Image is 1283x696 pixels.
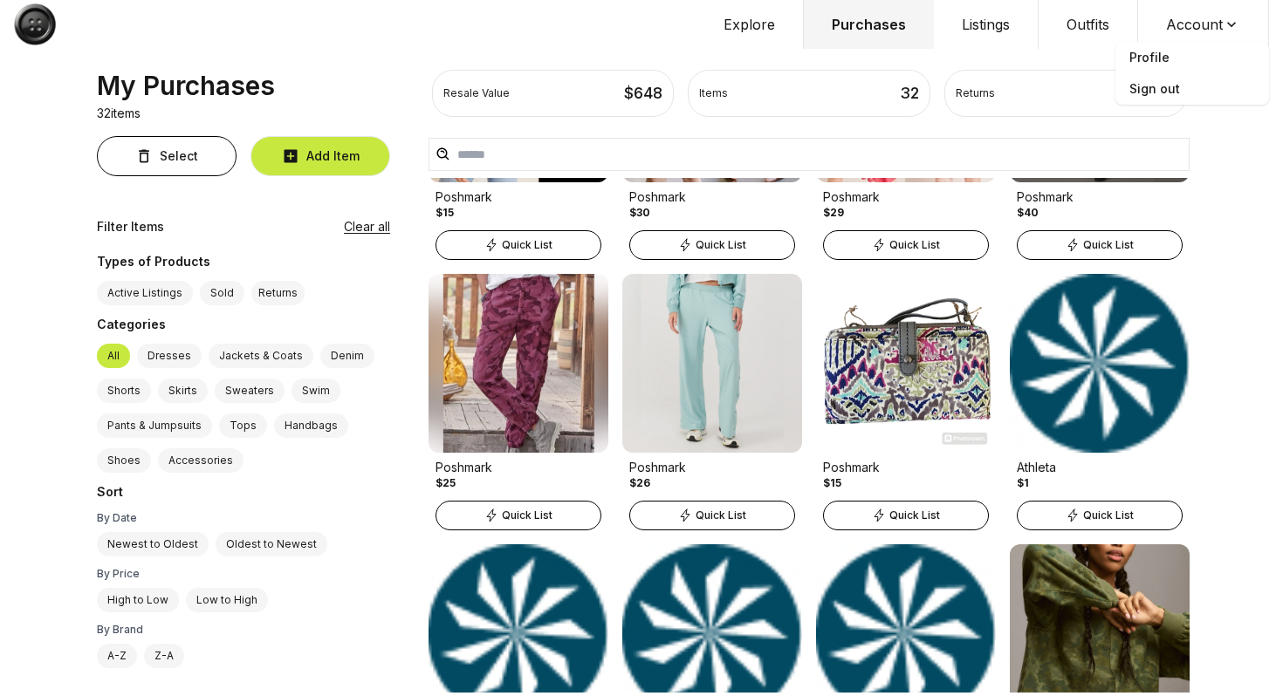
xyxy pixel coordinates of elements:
button: Select [97,136,237,176]
label: Swim [292,379,340,403]
div: Athleta [1017,459,1183,476]
a: Quick List [429,227,608,260]
div: $30 [629,206,650,220]
div: By Date [97,511,390,525]
div: $15 [436,206,454,220]
label: All [97,344,130,368]
a: Product ImagePoshmark$15Quick List [816,274,996,530]
label: Tops [219,413,267,438]
label: Oldest to Newest [216,532,327,556]
a: Quick List [1010,227,1190,260]
div: My Purchases [97,70,275,101]
span: Quick List [502,508,552,522]
label: Accessories [158,448,244,473]
img: Product Image [816,274,996,453]
div: By Price [97,567,390,581]
label: Newest to Oldest [97,532,209,556]
span: Quick List [502,238,552,252]
label: Denim [320,344,374,368]
button: Clear all [344,218,390,235]
label: Skirts [158,379,208,403]
div: $40 [1017,206,1039,220]
a: Quick List [429,497,608,530]
div: $26 [629,476,650,490]
div: Poshmark [436,188,601,206]
div: Types of Products [97,253,390,274]
span: Quick List [696,508,746,522]
label: Jackets & Coats [209,344,313,368]
div: $25 [436,476,456,490]
div: By Brand [97,623,390,637]
img: Product Image [1010,274,1190,453]
button: Returns [251,281,305,305]
a: Profile [1115,42,1269,73]
div: Poshmark [823,459,989,476]
div: Poshmark [436,459,601,476]
div: Items [699,86,728,100]
img: Button Logo [14,3,56,45]
a: Quick List [816,497,996,530]
p: 32 items [97,105,141,122]
label: Shoes [97,448,151,473]
button: Add Item [250,136,390,176]
div: Poshmark [629,188,795,206]
label: Shorts [97,379,151,403]
span: Quick List [1083,238,1134,252]
label: Handbags [274,413,348,438]
div: Sort [97,483,390,504]
span: Quick List [1083,508,1134,522]
label: A-Z [97,644,137,668]
div: $1 [1017,476,1029,490]
div: $ 648 [624,81,662,106]
label: Active Listings [97,281,193,305]
div: Filter Items [97,218,164,235]
div: $29 [823,206,844,220]
div: Poshmark [629,459,795,476]
label: Pants & Jumpsuits [97,413,212,438]
label: Dresses [137,344,202,368]
a: Product ImageAthleta$1Quick List [1010,274,1190,530]
div: 32 [900,81,919,106]
div: Resale Value [443,86,510,100]
img: Product Image [622,274,802,453]
span: Quick List [889,238,940,252]
a: Quick List [622,497,802,530]
div: Poshmark [1017,188,1183,206]
img: Product Image [429,274,608,453]
label: Low to High [186,588,268,612]
a: Quick List [622,227,802,260]
label: High to Low [97,588,179,612]
div: $15 [823,476,841,490]
a: Quick List [816,227,996,260]
div: Poshmark [823,188,989,206]
span: Sign out [1115,73,1269,105]
a: Product ImagePoshmark$25Quick List [429,274,608,530]
a: Quick List [1010,497,1190,530]
label: Z-A [144,644,184,668]
label: Sold [200,281,244,305]
span: Quick List [696,238,746,252]
div: Categories [97,316,390,337]
span: Quick List [889,508,940,522]
a: Product ImagePoshmark$26Quick List [622,274,802,530]
div: Returns [956,86,995,100]
label: Sweaters [215,379,285,403]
